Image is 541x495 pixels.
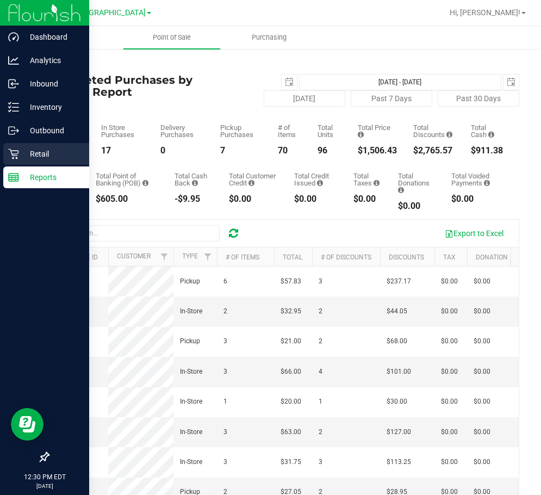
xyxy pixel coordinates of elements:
[476,253,508,261] a: Donation
[387,367,411,377] span: $101.00
[156,247,173,266] a: Filter
[223,276,227,287] span: 6
[281,367,301,377] span: $66.00
[318,146,341,155] div: 96
[474,367,490,377] span: $0.00
[281,276,301,287] span: $57.83
[398,187,404,194] i: Sum of all round-up-to-next-dollar total price adjustments for all purchases in the date range.
[441,276,458,287] span: $0.00
[223,427,227,437] span: 3
[319,306,322,317] span: 2
[503,75,519,90] span: select
[438,224,511,243] button: Export to Excel
[220,146,262,155] div: 7
[358,146,397,155] div: $1,506.43
[488,131,494,138] i: Sum of the successful, non-voided cash payment transactions for all purchases in the date range. ...
[19,147,84,160] p: Retail
[8,102,19,113] inline-svg: Inventory
[101,124,144,138] div: In Store Purchases
[180,367,202,377] span: In-Store
[398,202,435,211] div: $0.00
[237,33,301,42] span: Purchasing
[446,131,452,138] i: Sum of the discount values applied to the all purchases in the date range.
[8,172,19,183] inline-svg: Reports
[175,195,213,203] div: -$9.95
[413,146,455,155] div: $2,765.57
[220,124,262,138] div: Pickup Purchases
[192,180,198,187] i: Sum of the cash-back amounts from rounded-up electronic payments for all purchases in the date ra...
[319,397,322,407] span: 1
[387,306,407,317] span: $44.05
[223,397,227,407] span: 1
[5,482,84,490] p: [DATE]
[484,180,490,187] i: Sum of all voided payment transaction amounts, excluding tips and transaction fees, for all purch...
[48,74,205,98] h4: Completed Purchases by Facility Report
[451,172,503,187] div: Total Voided Payments
[474,397,490,407] span: $0.00
[8,32,19,42] inline-svg: Dashboard
[248,180,254,187] i: Sum of the successful, non-voided payments using account credit for all purchases in the date range.
[71,8,146,17] span: [GEOGRAPHIC_DATA]
[11,408,43,441] iframe: Resource center
[19,171,84,184] p: Reports
[398,172,435,194] div: Total Donations
[282,75,297,90] span: select
[264,90,345,107] button: [DATE]
[229,195,278,203] div: $0.00
[281,457,301,467] span: $31.75
[123,26,221,49] a: Point of Sale
[281,397,301,407] span: $20.00
[387,336,407,346] span: $68.00
[353,172,382,187] div: Total Taxes
[180,427,202,437] span: In-Store
[474,457,490,467] span: $0.00
[319,457,322,467] span: 3
[19,77,84,90] p: Inbound
[441,457,458,467] span: $0.00
[351,90,432,107] button: Past 7 Days
[294,172,337,187] div: Total Credit Issued
[223,457,227,467] span: 3
[474,276,490,287] span: $0.00
[180,457,202,467] span: In-Store
[182,252,198,260] a: Type
[441,397,458,407] span: $0.00
[199,247,217,266] a: Filter
[471,146,503,155] div: $911.38
[175,172,213,187] div: Total Cash Back
[294,195,337,203] div: $0.00
[19,54,84,67] p: Analytics
[223,336,227,346] span: 3
[450,8,520,17] span: Hi, [PERSON_NAME]!
[19,101,84,114] p: Inventory
[319,427,322,437] span: 2
[319,276,322,287] span: 3
[358,124,397,138] div: Total Price
[317,180,323,187] i: Sum of all account credit issued for all refunds from returned purchases in the date range.
[96,172,158,187] div: Total Point of Banking (POB)
[451,195,503,203] div: $0.00
[281,427,301,437] span: $63.00
[229,172,278,187] div: Total Customer Credit
[318,124,341,138] div: Total Units
[281,306,301,317] span: $32.95
[389,253,424,261] a: Discounts
[19,124,84,137] p: Outbound
[319,367,322,377] span: 4
[471,124,503,138] div: Total Cash
[474,427,490,437] span: $0.00
[5,472,84,482] p: 12:30 PM EDT
[278,146,301,155] div: 70
[138,33,206,42] span: Point of Sale
[278,124,301,138] div: # of Items
[413,124,455,138] div: Total Discounts
[438,90,519,107] button: Past 30 Days
[8,125,19,136] inline-svg: Outbound
[441,306,458,317] span: $0.00
[443,253,456,261] a: Tax
[180,397,202,407] span: In-Store
[180,276,200,287] span: Pickup
[226,253,259,261] a: # of Items
[387,457,411,467] span: $113.25
[441,367,458,377] span: $0.00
